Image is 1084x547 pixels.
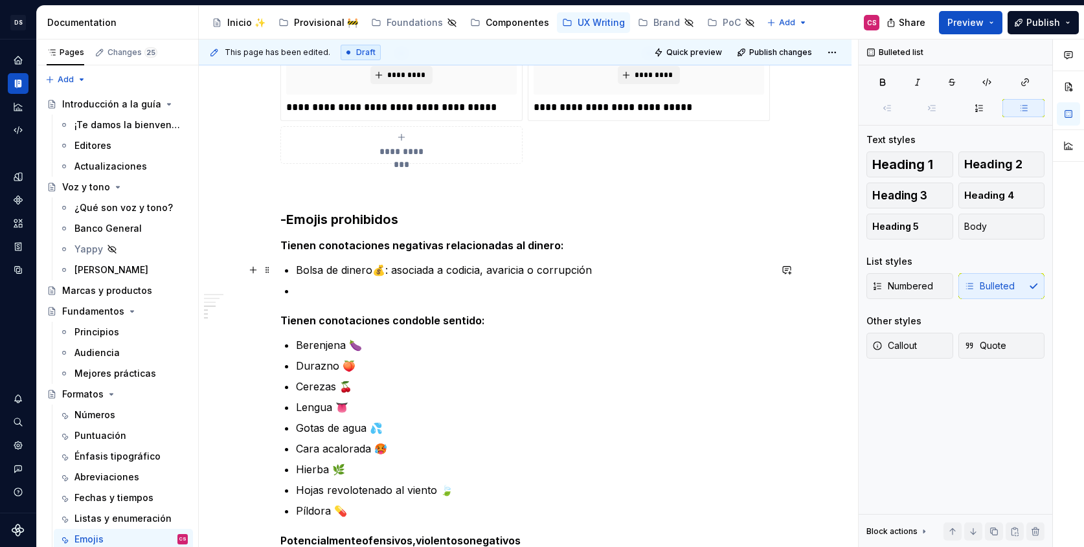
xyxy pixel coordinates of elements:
[866,151,953,177] button: Heading 1
[296,262,770,278] p: Bolsa de dinero : asociada a codicia, avaricia o corrupción
[296,462,770,477] p: Hierba 🌿
[8,435,28,456] a: Settings
[296,482,770,498] p: Hojas revolotenado al viento 🍃
[54,197,193,218] a: ¿Qué son voz y tono?
[387,16,443,29] div: Foundations
[763,14,811,32] button: Add
[54,342,193,363] a: Audiencia
[8,213,28,234] div: Assets
[8,166,28,187] a: Design tokens
[866,133,916,146] div: Text styles
[899,16,925,29] span: Share
[294,16,358,29] div: Provisional 🚧
[8,260,28,280] a: Data sources
[866,526,918,537] div: Block actions
[74,139,111,152] div: Editores
[733,43,818,61] button: Publish changes
[54,425,193,446] a: Puntuación
[74,533,104,546] div: Emojis
[1008,11,1079,34] button: Publish
[74,471,139,484] div: Abreviaciones
[58,74,74,85] span: Add
[939,11,1002,34] button: Preview
[41,177,193,197] a: Voz y tono
[866,522,929,541] div: Block actions
[62,284,152,297] div: Marcas y productos
[578,16,625,29] div: UX Writing
[416,534,463,547] strong: violentos
[8,388,28,409] button: Notifications
[958,333,1045,359] button: Quote
[872,220,919,233] span: Heading 5
[866,183,953,208] button: Heading 3
[74,512,172,525] div: Listas y enumeración
[74,346,120,359] div: Audiencia
[74,243,103,256] div: Yappy
[964,158,1022,171] span: Heading 2
[207,10,760,36] div: Page tree
[207,12,271,33] a: Inicio ✨
[74,222,142,235] div: Banco General
[8,50,28,71] a: Home
[179,533,186,546] div: CS
[273,12,363,33] a: Provisional 🚧
[8,236,28,257] a: Storybook stories
[41,280,193,301] a: Marcas y productos
[8,412,28,432] div: Search ⌘K
[666,47,722,58] span: Quick preview
[872,158,933,171] span: Heading 1
[296,420,770,436] p: Gotas de agua 💦
[8,73,28,94] a: Documentation
[866,214,953,240] button: Heading 5
[74,408,115,421] div: Números
[779,17,795,28] span: Add
[3,8,34,36] button: DS
[958,214,1045,240] button: Body
[227,16,265,29] div: Inicio ✨
[702,12,760,33] a: PoC
[1026,16,1060,29] span: Publish
[74,429,126,442] div: Puntuación
[372,263,385,276] strong: 💰
[296,379,770,394] p: Cerezas 🍒
[366,12,462,33] a: Foundations
[225,47,330,58] span: This page has been edited.
[107,47,157,58] div: Changes
[54,322,193,342] a: Principios
[412,314,482,327] strong: doble sentido
[41,71,90,89] button: Add
[74,367,156,380] div: Mejores prácticas
[62,305,124,318] div: Fundamentos
[74,201,173,214] div: ¿Qué son voz y tono?
[62,98,161,111] div: Introducción a la guía
[296,399,770,415] p: Lengua 👅
[296,441,770,456] p: Cara acalorada 🥵
[10,15,26,30] div: DS
[54,487,193,508] a: Fechas y tiempos
[880,11,934,34] button: Share
[8,120,28,140] a: Code automation
[62,388,104,401] div: Formatos
[356,47,376,58] span: Draft
[964,339,1006,352] span: Quote
[8,458,28,479] button: Contact support
[633,12,699,33] a: Brand
[74,263,148,276] div: [PERSON_NAME]
[8,96,28,117] div: Analytics
[280,239,770,252] h5: Tienen conotaciones negativas relacionadas al dinero:
[54,467,193,487] a: Abreviaciones
[41,301,193,322] a: Fundamentos
[296,503,770,519] p: Píldora 💊
[47,47,84,58] div: Pages
[74,326,119,339] div: Principios
[47,16,193,29] div: Documentation
[54,508,193,529] a: Listas y enumeración
[54,363,193,384] a: Mejores prácticas
[41,94,193,115] a: Introducción a la guía
[41,384,193,405] a: Formatos
[54,218,193,239] a: Banco General
[144,47,157,58] span: 25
